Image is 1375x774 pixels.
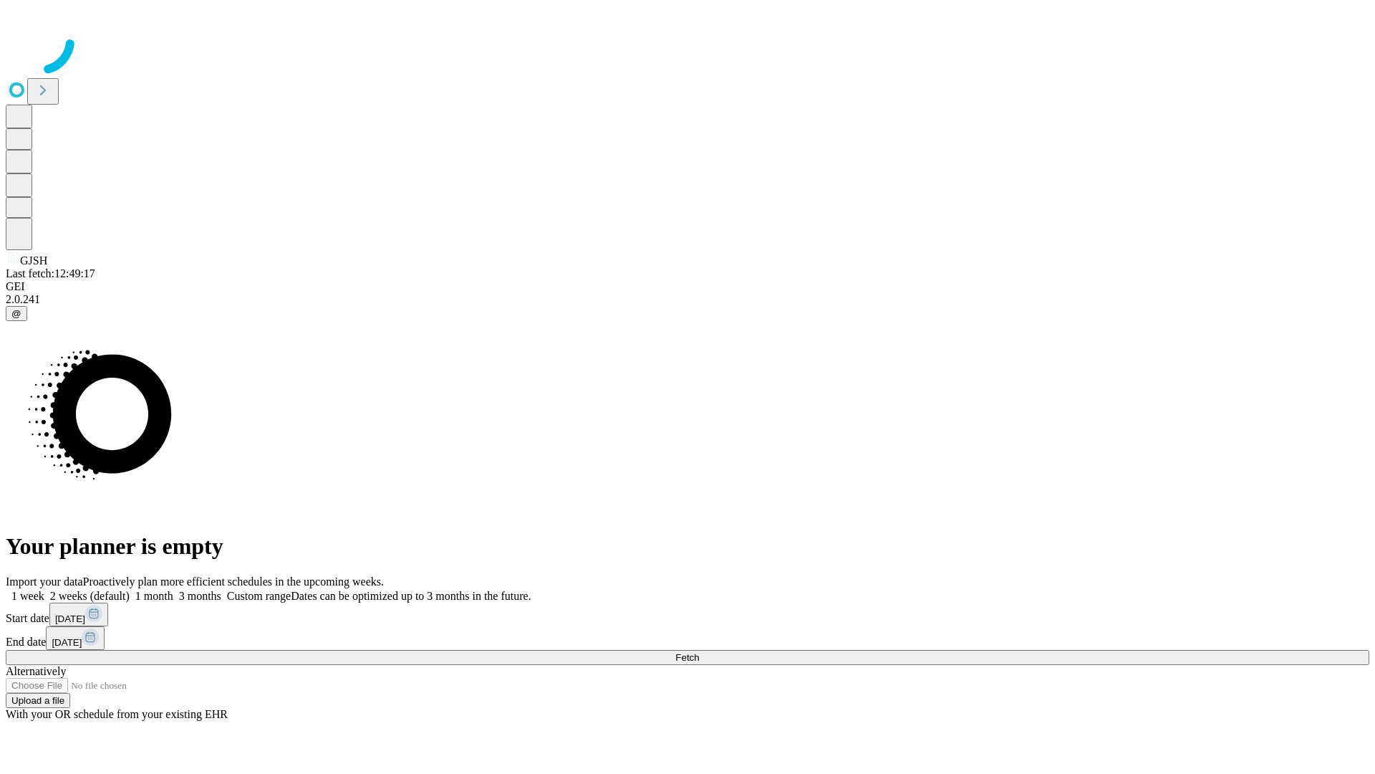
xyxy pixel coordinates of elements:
[6,693,70,708] button: Upload a file
[227,590,291,602] span: Custom range
[11,590,44,602] span: 1 week
[6,533,1369,560] h1: Your planner is empty
[6,708,228,720] span: With your OR schedule from your existing EHR
[675,652,699,663] span: Fetch
[291,590,531,602] span: Dates can be optimized up to 3 months in the future.
[83,575,384,588] span: Proactively plan more efficient schedules in the upcoming weeks.
[55,613,85,624] span: [DATE]
[20,254,47,267] span: GJSH
[52,637,82,648] span: [DATE]
[6,626,1369,650] div: End date
[179,590,221,602] span: 3 months
[6,575,83,588] span: Import your data
[135,590,173,602] span: 1 month
[6,650,1369,665] button: Fetch
[46,626,105,650] button: [DATE]
[11,308,21,319] span: @
[6,293,1369,306] div: 2.0.241
[6,280,1369,293] div: GEI
[6,306,27,321] button: @
[6,267,95,279] span: Last fetch: 12:49:17
[6,603,1369,626] div: Start date
[50,590,130,602] span: 2 weeks (default)
[49,603,108,626] button: [DATE]
[6,665,66,677] span: Alternatively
